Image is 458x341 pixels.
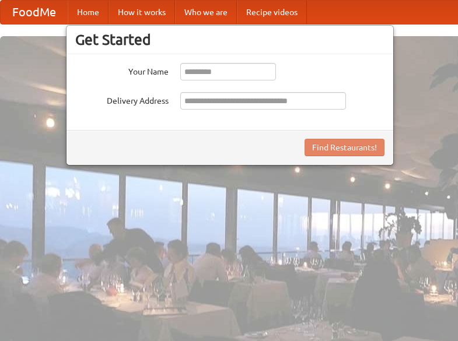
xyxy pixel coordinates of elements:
[68,1,109,24] a: Home
[75,31,384,48] h3: Get Started
[237,1,307,24] a: Recipe videos
[305,139,384,156] button: Find Restaurants!
[109,1,175,24] a: How it works
[75,92,169,107] label: Delivery Address
[175,1,237,24] a: Who we are
[1,1,68,24] a: FoodMe
[75,63,169,78] label: Your Name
